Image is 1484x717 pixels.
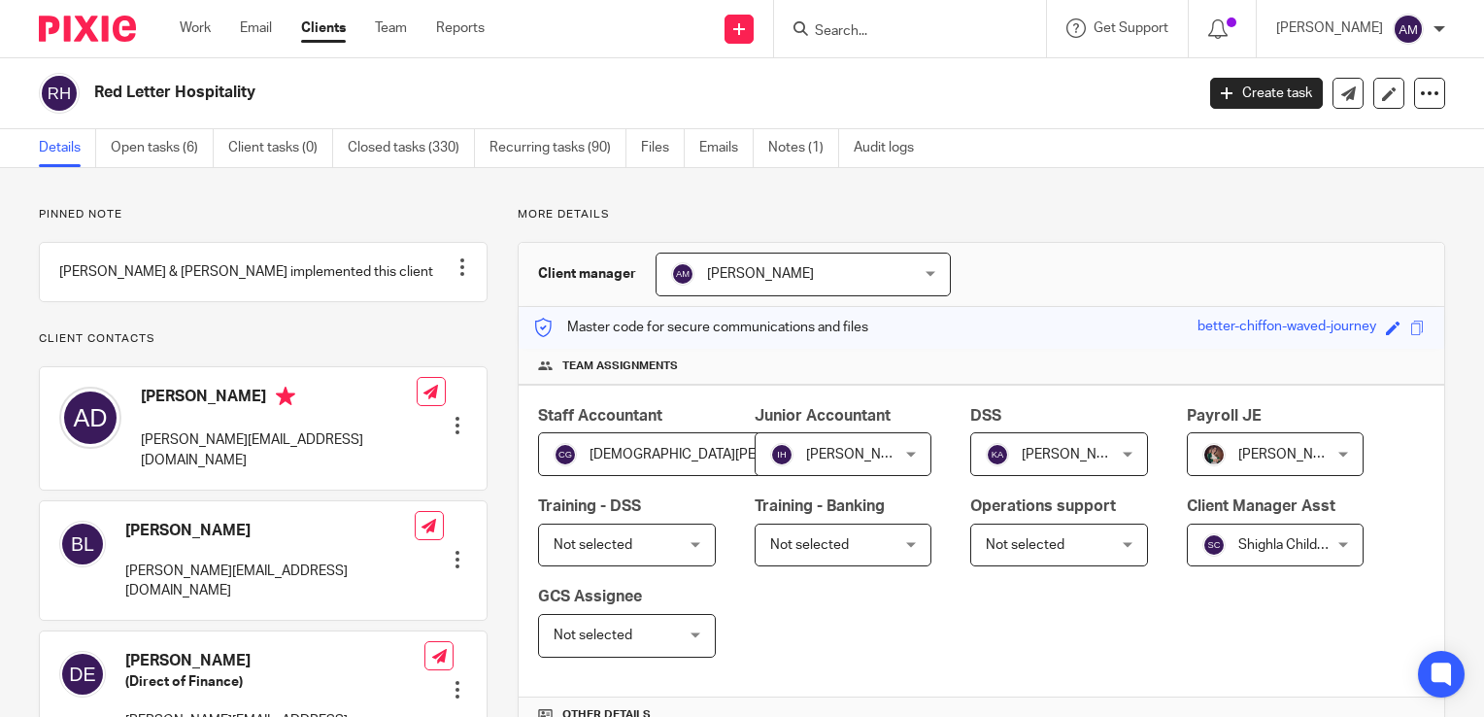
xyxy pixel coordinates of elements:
[554,629,632,642] span: Not selected
[699,129,754,167] a: Emails
[1238,448,1345,461] span: [PERSON_NAME]
[111,129,214,167] a: Open tasks (6)
[986,443,1009,466] img: svg%3E
[436,18,485,38] a: Reports
[554,443,577,466] img: svg%3E
[489,129,626,167] a: Recurring tasks (90)
[1022,448,1129,461] span: [PERSON_NAME]
[854,129,928,167] a: Audit logs
[125,562,415,601] p: [PERSON_NAME][EMAIL_ADDRESS][DOMAIN_NAME]
[125,521,415,541] h4: [PERSON_NAME]
[755,498,885,514] span: Training - Banking
[538,408,662,424] span: Staff Accountant
[94,83,963,103] h2: Red Letter Hospitality
[770,443,793,466] img: svg%3E
[1210,78,1323,109] a: Create task
[141,387,417,411] h4: [PERSON_NAME]
[59,521,106,567] img: svg%3E
[301,18,346,38] a: Clients
[970,408,1001,424] span: DSS
[348,129,475,167] a: Closed tasks (330)
[538,264,636,284] h3: Client manager
[641,129,685,167] a: Files
[806,448,913,461] span: [PERSON_NAME]
[39,207,488,222] p: Pinned note
[276,387,295,406] i: Primary
[1187,498,1335,514] span: Client Manager Asst
[1276,18,1383,38] p: [PERSON_NAME]
[39,331,488,347] p: Client contacts
[768,129,839,167] a: Notes (1)
[1094,21,1168,35] span: Get Support
[562,358,678,374] span: Team assignments
[240,18,272,38] a: Email
[39,129,96,167] a: Details
[554,538,632,552] span: Not selected
[228,129,333,167] a: Client tasks (0)
[375,18,407,38] a: Team
[39,73,80,114] img: svg%3E
[518,207,1445,222] p: More details
[533,318,868,337] p: Master code for secure communications and files
[813,23,988,41] input: Search
[1238,538,1336,552] span: Shighla Childers
[1393,14,1424,45] img: svg%3E
[1202,533,1226,557] img: svg%3E
[970,498,1116,514] span: Operations support
[141,430,417,470] p: [PERSON_NAME][EMAIL_ADDRESS][DOMAIN_NAME]
[590,448,842,461] span: [DEMOGRAPHIC_DATA][PERSON_NAME]
[671,262,694,286] img: svg%3E
[125,672,424,692] h5: (Direct of Finance)
[538,589,642,604] span: GCS Assignee
[707,267,814,281] span: [PERSON_NAME]
[180,18,211,38] a: Work
[39,16,136,42] img: Pixie
[755,408,891,424] span: Junior Accountant
[59,651,106,698] img: svg%3E
[1197,317,1376,339] div: better-chiffon-waved-journey
[59,387,121,449] img: svg%3E
[770,538,849,552] span: Not selected
[986,538,1064,552] span: Not selected
[125,651,424,671] h4: [PERSON_NAME]
[1202,443,1226,466] img: Profile%20picture%20JUS.JPG
[538,498,641,514] span: Training - DSS
[1187,408,1262,424] span: Payroll JE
